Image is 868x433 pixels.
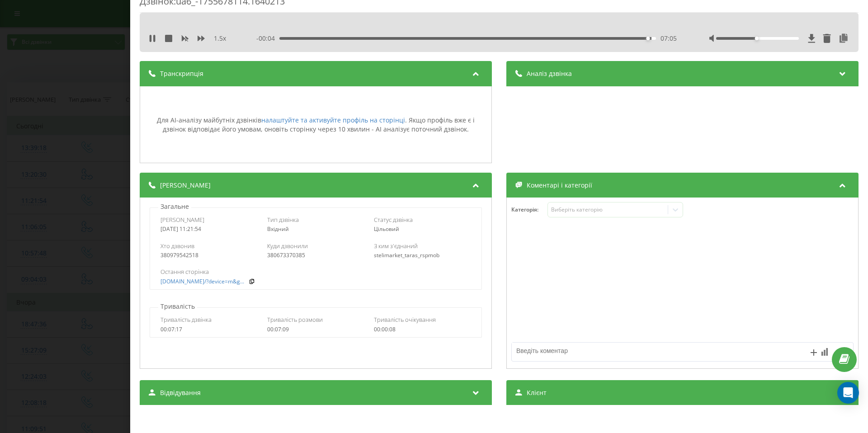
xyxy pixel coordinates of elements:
[374,225,399,233] span: Цільовий
[267,315,323,324] span: Тривалість розмови
[160,252,258,259] div: 380979542518
[158,202,191,211] p: Загальне
[511,207,547,213] h4: Категорія :
[160,388,201,397] span: Відвідування
[660,34,677,43] span: 07:05
[267,225,289,233] span: Вхідний
[261,116,405,124] a: налаштуйте та активуйте профіль на сторінці
[160,216,204,224] span: [PERSON_NAME]
[160,242,194,250] span: Хто дзвонив
[160,69,203,78] span: Транскрипція
[256,34,279,43] span: - 00:04
[160,268,209,276] span: Остання сторінка
[145,116,487,133] div: Для AI-аналізу майбутніх дзвінків . Якщо профіль вже є і дзвінок відповідає його умовам, оновіть ...
[374,326,471,333] div: 00:00:08
[160,326,258,333] div: 00:07:17
[267,326,364,333] div: 00:07:09
[160,181,211,190] span: [PERSON_NAME]
[527,388,547,397] span: Клієнт
[160,278,244,285] a: [DOMAIN_NAME]/?device=m&g...
[755,37,759,40] div: Accessibility label
[267,242,308,250] span: Куди дзвонили
[646,37,650,40] div: Accessibility label
[158,302,197,311] p: Тривалість
[527,69,572,78] span: Аналіз дзвінка
[374,242,418,250] span: З ким з'єднаний
[551,206,664,213] div: Виберіть категорію
[160,315,212,324] span: Тривалість дзвінка
[527,181,592,190] span: Коментарі і категорії
[267,216,299,224] span: Тип дзвінка
[374,252,471,259] div: stelimarket_taras_rspmob
[160,226,258,232] div: [DATE] 11:21:54
[837,382,859,404] div: Open Intercom Messenger
[214,34,226,43] span: 1.5 x
[267,252,364,259] div: 380673370385
[374,315,436,324] span: Тривалість очікування
[374,216,413,224] span: Статус дзвінка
